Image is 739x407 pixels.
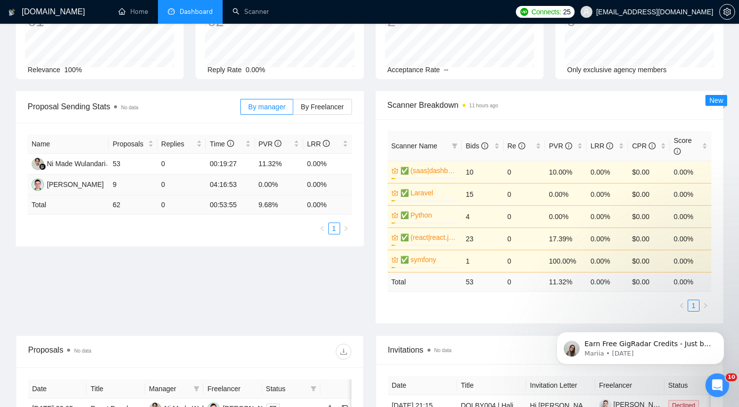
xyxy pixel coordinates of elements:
span: PVR [549,142,572,150]
span: Manager [149,383,190,394]
td: 62 [109,195,157,215]
span: crown [391,189,398,196]
td: 0.00% [303,154,352,175]
td: 0.00% [303,175,352,195]
th: Date [388,376,457,395]
span: crown [391,212,398,219]
span: filter [192,381,201,396]
a: searchScanner [233,7,269,16]
span: info-circle [565,142,572,149]
a: setting [719,8,735,16]
td: 100.00% [545,250,586,272]
span: Only exclusive agency members [567,66,667,74]
span: Reply Rate [207,66,241,74]
td: 15 [462,183,503,205]
td: 00:53:55 [206,195,254,215]
a: ✅ symfony [400,254,456,265]
td: 10 [462,161,503,183]
span: Bids [466,142,488,150]
th: Invitation Letter [526,376,595,395]
th: Proposals [109,135,157,154]
td: $0.00 [628,183,669,205]
span: New [709,96,723,104]
span: info-circle [227,140,234,147]
a: ✅ Laravel [400,187,456,198]
th: Title [86,379,145,399]
td: 0.00 % [586,272,628,291]
a: ✅ Python [400,210,456,221]
td: 0 [157,154,206,175]
button: left [676,300,688,312]
span: info-circle [649,142,656,149]
div: Proposals [28,344,190,360]
button: download [336,344,351,360]
td: 23 [462,227,503,250]
span: Score [674,136,692,155]
span: info-circle [674,148,681,155]
td: 0.00% [545,205,586,227]
img: NM [32,158,44,170]
a: ✅ (react|react.js) frontend [400,232,456,243]
button: right [700,300,711,312]
td: 53 [462,272,503,291]
span: Dashboard [180,7,213,16]
td: Total [388,272,462,291]
td: 0.00% [670,161,711,183]
span: Replies [161,138,194,149]
span: filter [309,381,318,396]
td: 0.00% [545,183,586,205]
a: EP[PERSON_NAME] [32,180,104,188]
a: 1 [688,300,699,311]
img: logo [8,4,15,20]
td: Total [28,195,109,215]
span: By Freelancer [301,103,344,111]
th: Freelancer [595,376,664,395]
button: setting [719,4,735,20]
div: Ni Made Wulandari [47,158,106,169]
span: Status [266,383,307,394]
span: No data [74,348,91,354]
td: 9 [109,175,157,195]
span: info-circle [274,140,281,147]
span: Proposals [113,138,146,149]
iframe: Intercom live chat [705,373,729,397]
td: 00:19:27 [206,154,254,175]
td: 11.32 % [545,272,586,291]
a: 1 [329,223,340,234]
span: 25 [563,6,571,17]
span: left [319,226,325,231]
img: gigradar-bm.png [39,163,46,170]
th: Manager [145,379,203,399]
span: LRR [307,140,330,148]
td: 0.00% [586,205,628,227]
th: Replies [157,135,206,154]
td: 1 [462,250,503,272]
span: crown [391,256,398,263]
td: 0.00% [586,250,628,272]
td: 0.00 % [670,272,711,291]
span: Invitations [388,344,711,356]
a: NMNi Made Wulandari [32,159,106,167]
span: info-circle [518,142,525,149]
td: 10.00% [545,161,586,183]
span: crown [391,234,398,241]
button: right [340,223,352,234]
td: 0.00% [670,227,711,250]
th: Title [457,376,526,395]
th: Date [28,379,86,399]
span: By manager [248,103,285,111]
td: 0 [157,195,206,215]
span: Scanner Name [391,142,437,150]
a: ✅ (saas|dashboard|tool|web app|platform) ai developer [400,165,456,176]
li: Previous Page [316,223,328,234]
td: 0 [504,250,545,272]
li: Next Page [340,223,352,234]
span: LRR [590,142,613,150]
span: Scanner Breakdown [388,99,712,111]
span: Relevance [28,66,60,74]
span: CPR [632,142,655,150]
span: info-circle [481,142,488,149]
td: 0.00% [255,175,303,195]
